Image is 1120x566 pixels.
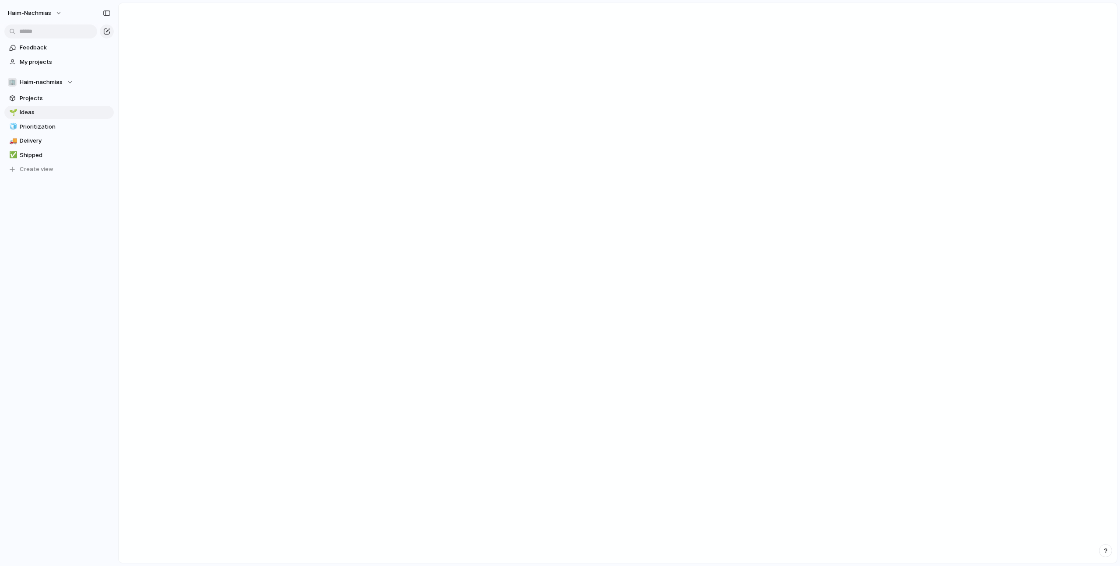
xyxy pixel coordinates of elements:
div: ✅ [9,150,15,160]
button: haim-nachmias [4,6,66,20]
div: 🌱 [9,108,15,118]
span: Projects [20,94,111,103]
span: Create view [20,165,53,174]
button: 🚚 [8,136,17,145]
a: My projects [4,56,114,69]
span: haim-nachmias [8,9,51,17]
a: Projects [4,92,114,105]
a: 🚚Delivery [4,134,114,147]
span: Delivery [20,136,111,145]
span: Haim-nachmias [20,78,63,87]
a: ✅Shipped [4,149,114,162]
div: 🧊 [9,122,15,132]
button: 🌱 [8,108,17,117]
button: 🧊 [8,122,17,131]
a: 🧊Prioritization [4,120,114,133]
button: Create view [4,163,114,176]
a: 🌱Ideas [4,106,114,119]
div: 🏢 [8,78,17,87]
button: ✅ [8,151,17,160]
span: My projects [20,58,111,66]
span: Prioritization [20,122,111,131]
span: Shipped [20,151,111,160]
button: 🏢Haim-nachmias [4,76,114,89]
span: Feedback [20,43,111,52]
a: Feedback [4,41,114,54]
span: Ideas [20,108,111,117]
div: 🚚 [9,136,15,146]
